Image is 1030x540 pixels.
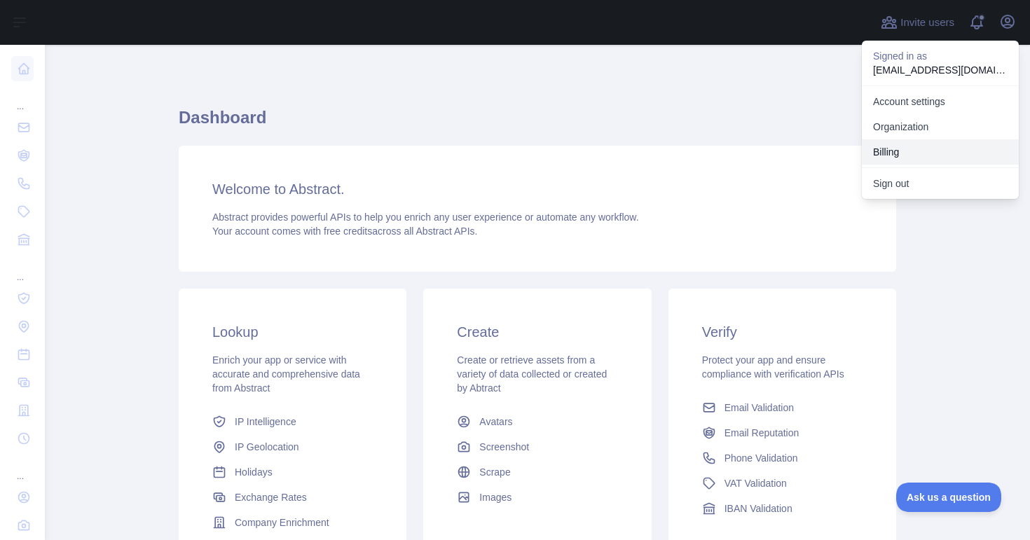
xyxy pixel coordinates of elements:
[862,171,1019,196] button: Sign out
[451,434,623,459] a: Screenshot
[451,459,623,485] a: Scrape
[207,510,378,535] a: Company Enrichment
[207,485,378,510] a: Exchange Rates
[725,451,798,465] span: Phone Validation
[451,409,623,434] a: Avatars
[873,49,1008,63] p: Signed in as
[873,63,1008,77] p: [EMAIL_ADDRESS][DOMAIN_NAME]
[862,114,1019,139] a: Organization
[11,255,34,283] div: ...
[479,490,511,504] span: Images
[696,420,868,445] a: Email Reputation
[212,354,360,394] span: Enrich your app or service with accurate and comprehensive data from Abstract
[702,322,863,342] h3: Verify
[725,501,792,515] span: IBAN Validation
[702,354,844,380] span: Protect your app and ensure compliance with verification APIs
[725,426,799,440] span: Email Reputation
[235,415,296,429] span: IP Intelligence
[212,179,863,199] h3: Welcome to Abstract.
[896,483,1002,512] iframe: Toggle Customer Support
[696,395,868,420] a: Email Validation
[11,454,34,482] div: ...
[696,496,868,521] a: IBAN Validation
[212,212,639,223] span: Abstract provides powerful APIs to help you enrich any user experience or automate any workflow.
[324,226,372,237] span: free credits
[179,106,896,140] h1: Dashboard
[235,490,307,504] span: Exchange Rates
[207,409,378,434] a: IP Intelligence
[479,415,512,429] span: Avatars
[235,465,273,479] span: Holidays
[212,226,477,237] span: Your account comes with across all Abstract APIs.
[862,89,1019,114] a: Account settings
[207,459,378,485] a: Holidays
[235,440,299,454] span: IP Geolocation
[457,354,607,394] span: Create or retrieve assets from a variety of data collected or created by Abtract
[451,485,623,510] a: Images
[725,401,794,415] span: Email Validation
[207,434,378,459] a: IP Geolocation
[725,476,787,490] span: VAT Validation
[878,11,957,34] button: Invite users
[479,440,529,454] span: Screenshot
[11,84,34,112] div: ...
[696,471,868,496] a: VAT Validation
[479,465,510,479] span: Scrape
[696,445,868,471] a: Phone Validation
[862,139,1019,165] button: Billing
[900,15,954,31] span: Invite users
[457,322,617,342] h3: Create
[235,515,329,529] span: Company Enrichment
[212,322,373,342] h3: Lookup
